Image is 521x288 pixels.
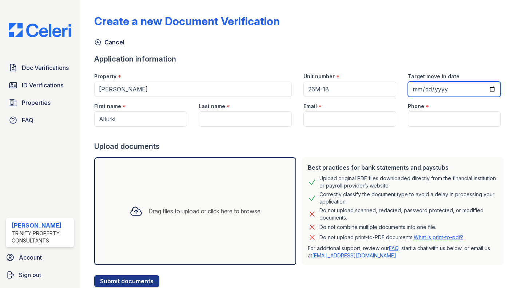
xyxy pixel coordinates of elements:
p: Do not upload print-to-PDF documents. [319,234,463,241]
label: Last name [199,103,225,110]
div: Create a new Document Verification [94,15,280,28]
a: Cancel [94,38,124,47]
a: [EMAIL_ADDRESS][DOMAIN_NAME] [312,252,396,259]
span: Doc Verifications [22,63,69,72]
span: Sign out [19,271,41,279]
a: Account [3,250,77,265]
button: Submit documents [94,275,159,287]
div: Application information [94,54,506,64]
span: Properties [22,98,51,107]
label: First name [94,103,121,110]
a: Properties [6,95,74,110]
img: CE_Logo_Blue-a8612792a0a2168367f1c8372b55b34899dd931a85d93a1a3d3e32e68fde9ad4.png [3,23,77,37]
a: Doc Verifications [6,60,74,75]
div: Drag files to upload or click here to browse [148,207,260,216]
div: Best practices for bank statements and paystubs [308,163,498,172]
p: For additional support, review our , start a chat with us below, or email us at [308,245,498,259]
span: ID Verifications [22,81,63,90]
span: Account [19,253,42,262]
div: Upload original PDF files downloaded directly from the financial institution or payroll provider’... [319,175,498,189]
label: Property [94,73,116,80]
a: FAQ [389,245,398,251]
a: ID Verifications [6,78,74,92]
div: Upload documents [94,141,506,151]
div: Do not upload scanned, redacted, password protected, or modified documents. [319,207,498,221]
div: Correctly classify the document type to avoid a delay in processing your application. [319,191,498,205]
div: [PERSON_NAME] [12,221,71,230]
a: What is print-to-pdf? [414,234,463,240]
label: Phone [408,103,424,110]
label: Unit number [303,73,335,80]
span: FAQ [22,116,33,125]
div: Do not combine multiple documents into one file. [319,223,436,232]
a: Sign out [3,268,77,282]
label: Email [303,103,317,110]
label: Target move in date [408,73,460,80]
div: Trinity Property Consultants [12,230,71,244]
a: FAQ [6,113,74,127]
